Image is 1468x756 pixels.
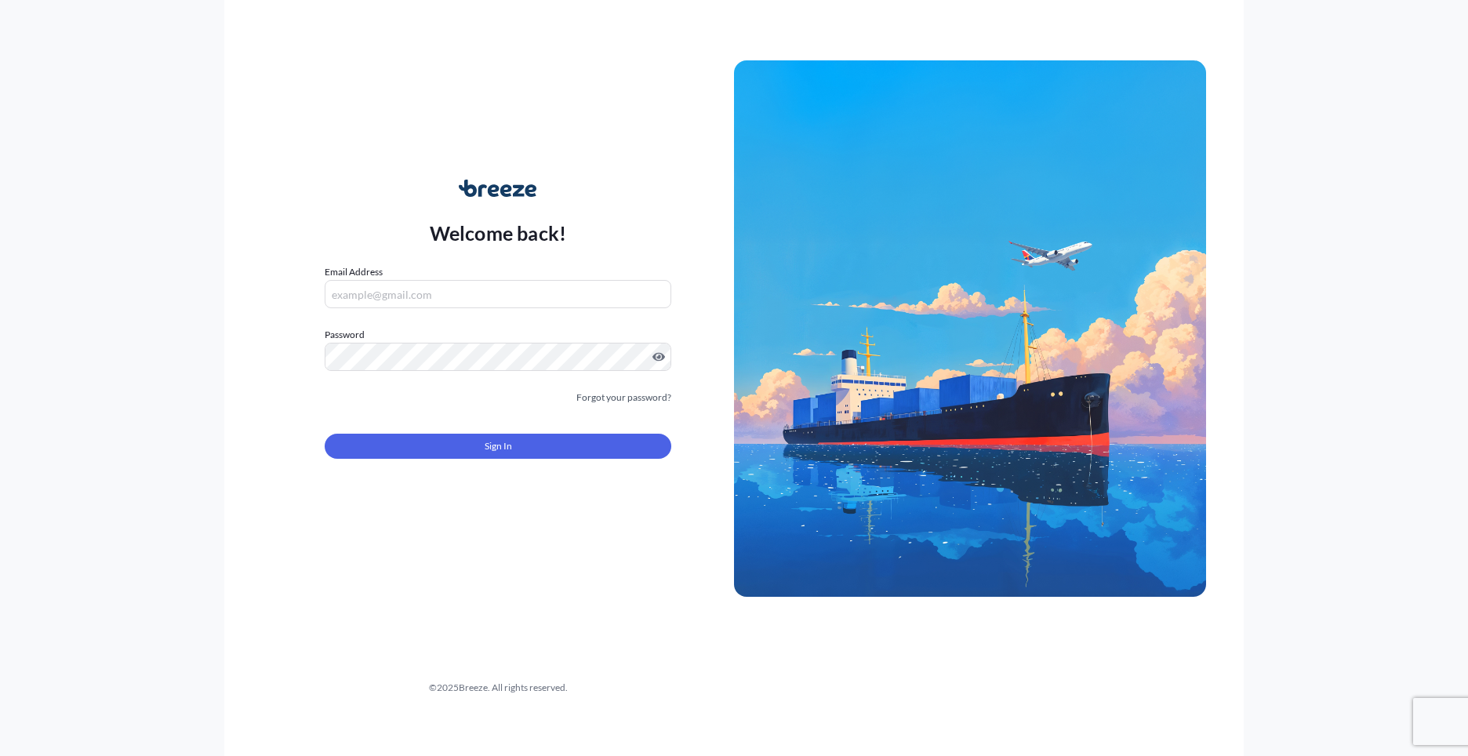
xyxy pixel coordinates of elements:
[262,680,734,696] div: © 2025 Breeze. All rights reserved.
[325,434,671,459] button: Sign In
[576,390,671,405] a: Forgot your password?
[430,220,567,245] p: Welcome back!
[325,264,383,280] label: Email Address
[325,280,671,308] input: example@gmail.com
[485,438,512,454] span: Sign In
[734,60,1206,597] img: Ship illustration
[652,351,665,363] button: Show password
[325,327,671,343] label: Password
